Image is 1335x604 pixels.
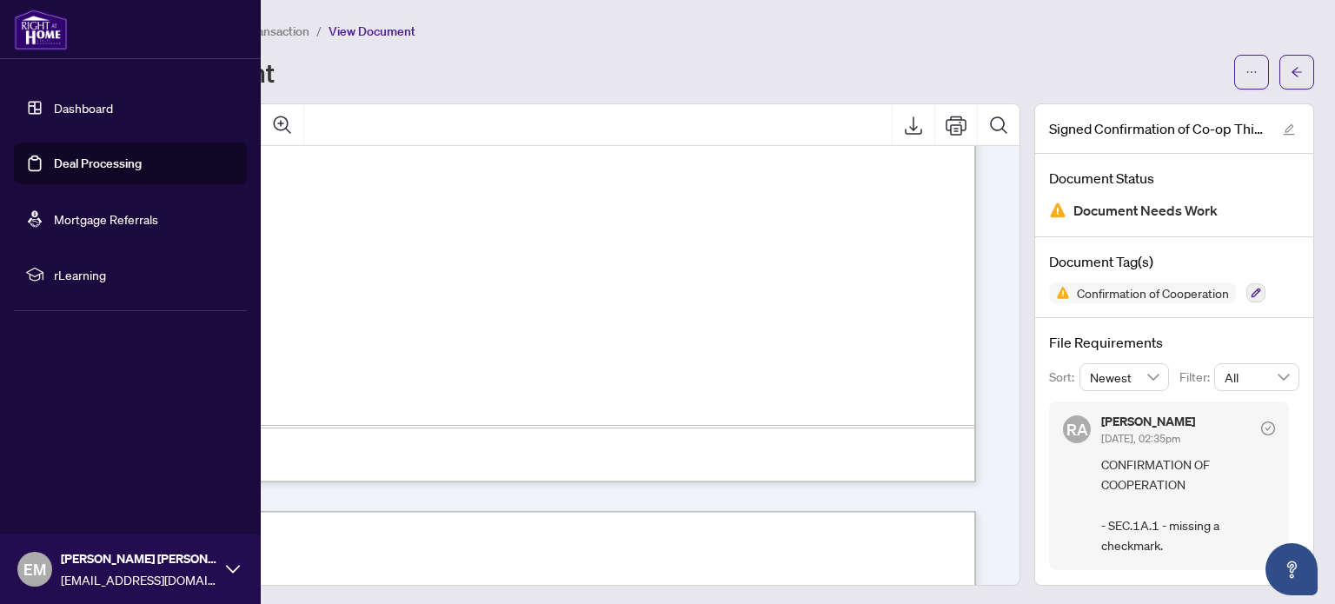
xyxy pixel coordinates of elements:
[54,211,158,227] a: Mortgage Referrals
[1049,332,1299,353] h4: File Requirements
[1245,66,1258,78] span: ellipsis
[1283,123,1295,136] span: edit
[316,21,322,41] li: /
[1049,118,1266,139] span: Signed Confirmation of Co-op Thistledown.pdf
[1261,421,1275,435] span: check-circle
[1066,417,1088,441] span: RA
[1049,368,1079,387] p: Sort:
[1090,364,1159,390] span: Newest
[1101,432,1180,445] span: [DATE], 02:35pm
[61,570,217,589] span: [EMAIL_ADDRESS][DOMAIN_NAME]
[1179,368,1214,387] p: Filter:
[54,156,142,171] a: Deal Processing
[54,100,113,116] a: Dashboard
[61,549,217,568] span: [PERSON_NAME] [PERSON_NAME]
[1049,202,1066,219] img: Document Status
[1073,199,1218,222] span: Document Needs Work
[1225,364,1289,390] span: All
[1070,287,1236,299] span: Confirmation of Cooperation
[1265,543,1318,595] button: Open asap
[1049,251,1299,272] h4: Document Tag(s)
[1291,66,1303,78] span: arrow-left
[54,265,235,284] span: rLearning
[23,557,46,581] span: EM
[1049,282,1070,303] img: Status Icon
[1101,415,1195,428] h5: [PERSON_NAME]
[14,9,68,50] img: logo
[1049,168,1299,189] h4: Document Status
[329,23,415,39] span: View Document
[216,23,309,39] span: View Transaction
[1101,455,1275,556] span: CONFIRMATION OF COOPERATION - SEC.1A.1 - missing a checkmark.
